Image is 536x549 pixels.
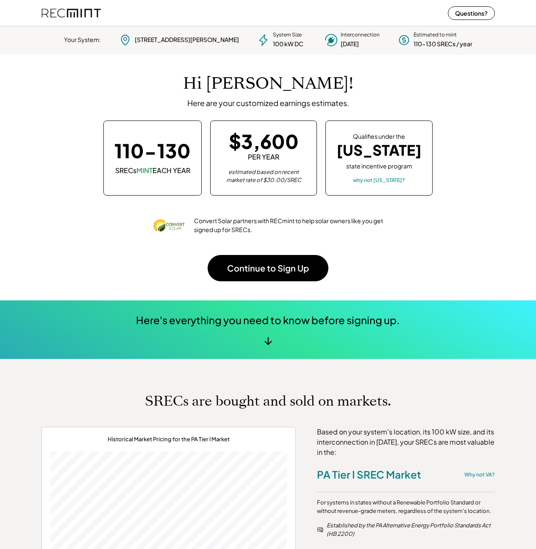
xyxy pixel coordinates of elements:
div: PA Tier I SREC Market [317,468,421,481]
div: Qualifies under the [353,132,405,141]
div: Here's everything you need to know before signing up. [136,313,400,328]
div: [DATE] [341,40,359,48]
div: why not [US_STATE]? [353,177,405,184]
div: PER YEAR [248,152,279,162]
div: Here are your customized earnings estimates. [187,98,349,108]
div: Why not VA? [464,471,495,478]
font: MINT [136,166,153,175]
div: 100 kW DC [273,40,303,48]
div: Estimated to mint [414,31,457,39]
div: [STREET_ADDRESS][PERSON_NAME] [135,36,239,44]
div: Established by the PA Alternative Energy Portfolio Standards Act (HB 2200) [327,521,495,538]
div: state incentive program [346,161,412,171]
img: https___81c9f9a64b6149b79fe163a7ab40bc5d.cdn.bubble.io_f1731941372166x167585963175993280_convert-... [152,208,186,242]
div: System Size [273,31,302,39]
div: For systems in states without a Renewable Portfolio Standard or without revenue-grade meters, reg... [317,499,495,515]
button: Questions? [448,6,495,20]
div: Interconnection [341,31,380,39]
div: Based on your system's location, its 100 kW size, and its interconnection in [DATE], your SRECs a... [317,427,495,457]
div: $3,600 [229,132,299,151]
div: Convert Solar partners with RECmint to help solar owners like you get signed up for SRECs. [194,216,385,234]
div: ↓ [264,333,272,346]
div: 110-130 SRECs / year [414,40,472,48]
div: [US_STATE] [336,142,422,159]
div: estimated based on recent market rate of $30.00/SREC [221,168,306,185]
button: Continue to Sign Up [208,255,328,281]
h1: SRECs are bought and sold on markets. [145,393,391,409]
div: Your System: [64,36,101,44]
h1: Hi [PERSON_NAME]! [183,74,353,94]
div: SRECs EACH YEAR [115,166,190,175]
div: 110-130 [114,141,191,160]
div: Historical Market Pricing for the PA Tier I Market [108,436,230,443]
img: recmint-logotype%403x%20%281%29.jpeg [42,2,101,24]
